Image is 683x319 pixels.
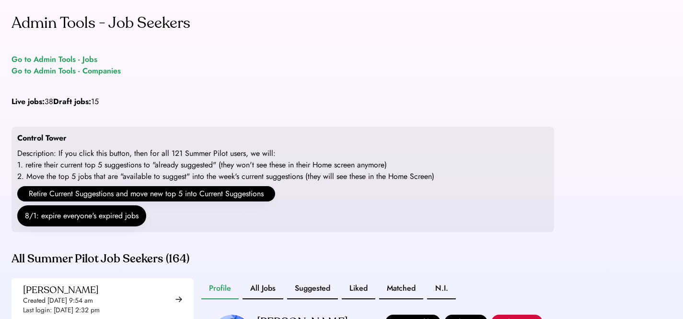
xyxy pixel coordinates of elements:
[12,12,190,35] div: Admin Tools - Job Seekers
[53,96,91,107] strong: Draft jobs:
[17,205,146,226] button: 8/1: expire everyone's expired jobs
[12,65,121,77] a: Go to Admin Tools - Companies
[23,296,93,306] div: Created [DATE] 9:54 am
[17,186,275,201] button: Retire Current Suggestions and move new top 5 into Current Suggestions
[23,306,100,315] div: Last login: [DATE] 2:32 pm
[12,251,554,267] div: All Summer Pilot Job Seekers (164)
[12,54,97,65] a: Go to Admin Tools - Jobs
[175,296,182,303] img: arrow-right-black.svg
[17,132,67,144] div: Control Tower
[23,284,99,296] div: [PERSON_NAME]
[12,96,99,107] div: 38 15
[342,278,375,299] button: Liked
[379,278,423,299] button: Matched
[17,148,434,182] div: Description: If you click this button, then for all 121 Summer Pilot users, we will: 1. retire th...
[201,278,239,299] button: Profile
[12,96,45,107] strong: Live jobs:
[427,278,456,299] button: N.I.
[243,278,283,299] button: All Jobs
[287,278,338,299] button: Suggested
